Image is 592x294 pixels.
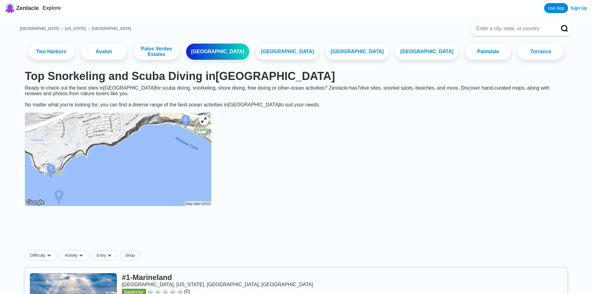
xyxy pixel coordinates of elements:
button: Activitydropdown caret [59,250,91,261]
a: Rancho Palos Verdes dive site map [20,108,216,212]
img: Rancho Palos Verdes dive site map [25,113,211,206]
a: [GEOGRAPHIC_DATA] [326,44,389,60]
h1: Top Snorkeling and Scuba Diving in [GEOGRAPHIC_DATA] [25,70,567,83]
a: Shop [120,250,140,261]
img: dropdown caret [47,253,52,258]
span: Entry [97,253,106,258]
span: › [88,26,89,31]
a: [US_STATE] [65,26,86,31]
a: Use App [544,3,568,13]
a: [GEOGRAPHIC_DATA] [256,44,319,60]
input: Enter a city, state, or country [476,26,552,32]
a: [GEOGRAPHIC_DATA] [395,44,458,60]
img: dropdown caret [79,253,84,258]
span: Activity [65,253,77,258]
button: Difficultydropdown caret [25,250,59,261]
button: Entrydropdown caret [91,250,120,261]
a: Avalon [81,44,127,60]
a: Palos Verdes Estates [134,44,180,60]
a: Zentacle logoZentacle [5,3,39,13]
a: Sign Up [571,6,587,11]
img: dropdown caret [107,253,112,258]
span: › [61,26,62,31]
a: Two Harbors [28,44,74,60]
a: Palmdale [465,44,511,60]
a: [GEOGRAPHIC_DATA] [20,26,59,31]
img: Zentacle logo [5,3,15,13]
a: Explore [43,5,61,11]
div: Ready to check out the best sites in [GEOGRAPHIC_DATA] for scuba diving, snorkeling, shore diving... [20,85,572,108]
span: Zentacle [16,5,39,12]
a: Torrance [518,44,564,60]
span: Difficulty [30,253,45,258]
a: [GEOGRAPHIC_DATA] [186,44,249,60]
a: [GEOGRAPHIC_DATA] [92,26,131,31]
iframe: Advertisement [145,217,447,245]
